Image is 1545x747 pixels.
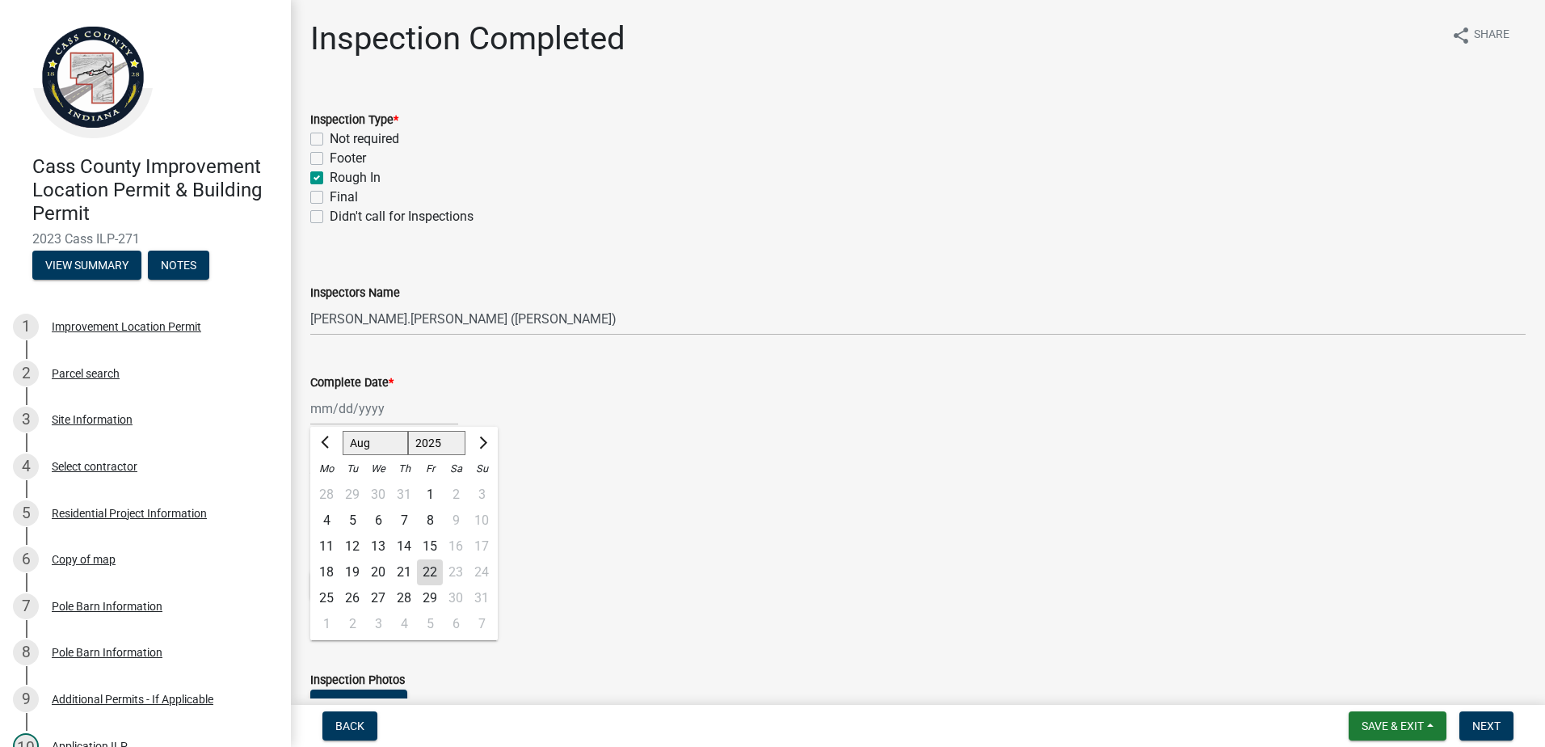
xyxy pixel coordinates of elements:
[314,508,339,534] div: Monday, August 4, 2025
[339,508,365,534] div: Tuesday, August 5, 2025
[52,554,116,565] div: Copy of map
[1349,711,1446,741] button: Save & Exit
[339,482,365,508] div: Tuesday, July 29, 2025
[314,559,339,585] div: Monday, August 18, 2025
[365,585,391,611] div: 27
[52,601,162,612] div: Pole Barn Information
[52,647,162,658] div: Pole Barn Information
[32,251,141,280] button: View Summary
[391,559,417,585] div: 21
[391,482,417,508] div: 31
[330,188,358,207] label: Final
[13,686,39,712] div: 9
[339,585,365,611] div: Tuesday, August 26, 2025
[417,585,443,611] div: 29
[330,207,474,226] label: Didn't call for Inspections
[1472,720,1501,732] span: Next
[52,694,213,705] div: Additional Permits - If Applicable
[417,559,443,585] div: Friday, August 22, 2025
[52,321,201,332] div: Improvement Location Permit
[391,585,417,611] div: 28
[365,482,391,508] div: Wednesday, July 30, 2025
[472,430,491,456] button: Next month
[13,407,39,433] div: 3
[32,231,259,247] span: 2023 Cass ILP-271
[417,534,443,559] div: 15
[148,260,209,273] wm-modal-confirm: Notes
[314,508,339,534] div: 4
[310,690,407,719] button: Select files
[391,456,417,482] div: Th
[339,611,365,637] div: Tuesday, September 2, 2025
[310,115,398,126] label: Inspection Type
[417,559,443,585] div: 22
[314,482,339,508] div: Monday, July 28, 2025
[310,392,458,425] input: mm/dd/yyyy
[1438,19,1522,51] button: shareShare
[417,585,443,611] div: Friday, August 29, 2025
[365,534,391,559] div: Wednesday, August 13, 2025
[339,482,365,508] div: 29
[310,19,625,58] h1: Inspection Completed
[13,314,39,340] div: 1
[314,611,339,637] div: Monday, September 1, 2025
[417,534,443,559] div: Friday, August 15, 2025
[417,482,443,508] div: 1
[339,508,365,534] div: 5
[314,534,339,559] div: 11
[13,361,39,386] div: 2
[391,534,417,559] div: 14
[148,251,209,280] button: Notes
[13,639,39,665] div: 8
[1474,26,1509,45] span: Share
[365,508,391,534] div: 6
[365,611,391,637] div: 3
[365,534,391,559] div: 13
[314,585,339,611] div: 25
[408,431,466,455] select: Select year
[339,534,365,559] div: 12
[13,500,39,526] div: 5
[32,260,141,273] wm-modal-confirm: Summary
[314,585,339,611] div: Monday, August 25, 2025
[391,611,417,637] div: 4
[1362,720,1424,732] span: Save & Exit
[314,482,339,508] div: 28
[417,508,443,534] div: Friday, August 8, 2025
[391,508,417,534] div: 7
[13,593,39,619] div: 7
[391,585,417,611] div: Thursday, August 28, 2025
[343,431,408,455] select: Select month
[417,611,443,637] div: 5
[339,456,365,482] div: Tu
[339,585,365,611] div: 26
[365,482,391,508] div: 30
[391,534,417,559] div: Thursday, August 14, 2025
[335,720,364,732] span: Back
[1451,26,1471,45] i: share
[417,611,443,637] div: Friday, September 5, 2025
[314,456,339,482] div: Mo
[314,611,339,637] div: 1
[339,559,365,585] div: 19
[391,559,417,585] div: Thursday, August 21, 2025
[391,611,417,637] div: Thursday, September 4, 2025
[365,585,391,611] div: Wednesday, August 27, 2025
[365,559,391,585] div: Wednesday, August 20, 2025
[443,456,469,482] div: Sa
[339,534,365,559] div: Tuesday, August 12, 2025
[339,611,365,637] div: 2
[365,611,391,637] div: Wednesday, September 3, 2025
[32,17,154,138] img: Cass County, Indiana
[52,461,137,472] div: Select contractor
[314,559,339,585] div: 18
[391,482,417,508] div: Thursday, July 31, 2025
[469,456,495,482] div: Su
[310,675,405,686] label: Inspection Photos
[314,534,339,559] div: Monday, August 11, 2025
[32,155,278,225] h4: Cass County Improvement Location Permit & Building Permit
[52,414,133,425] div: Site Information
[417,482,443,508] div: Friday, August 1, 2025
[365,456,391,482] div: We
[310,288,400,299] label: Inspectors Name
